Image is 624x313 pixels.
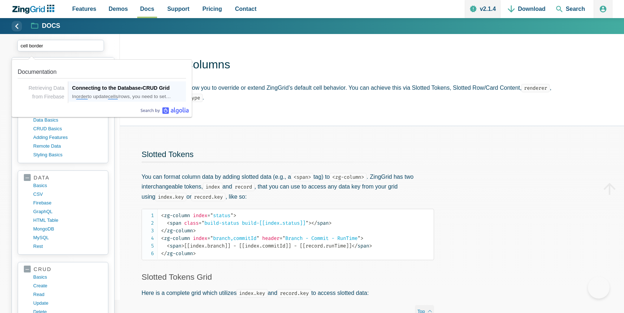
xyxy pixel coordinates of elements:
code: record [232,183,255,191]
span: " [230,212,233,219]
span: index [193,212,207,219]
span: zg-column [161,228,193,234]
span: Features [72,4,96,14]
a: crud [24,266,102,273]
span: > [369,243,372,249]
p: You can format column data by adding slotted data (e.g., a tag) to . ZingGrid has two interchange... [142,172,434,202]
span: span [352,243,369,249]
div: Connecting to the Database CRUD Grid [72,84,186,92]
code: index [203,183,222,191]
a: MySQL [33,233,102,242]
a: Slotted Tokens [142,150,194,159]
code: record.key [277,289,311,297]
span: " [305,220,308,226]
span: < [167,243,170,249]
span: Retrieving Data from Firebase [29,85,64,100]
code: index.key [237,289,268,297]
div: Search by [140,107,189,114]
span: Docs [140,4,154,14]
span: Contact [235,4,257,14]
a: create [33,282,102,290]
span: index [193,235,207,241]
p: Custom columns allow you to override or extend ZingGrid’s default cell behavior. You can achieve ... [142,83,612,102]
span: = [199,220,201,226]
span: Demos [109,4,128,14]
a: MongoDB [33,225,102,233]
a: HTML table [33,216,102,225]
a: GraphQL [33,207,102,216]
a: styling basics [33,151,102,159]
a: remote data [33,142,102,151]
span: > [181,243,184,249]
a: Algolia [140,107,189,114]
span: " [210,212,213,219]
code: record.key [191,193,225,201]
span: > [360,235,363,241]
span: span [167,220,181,226]
a: firebase [33,199,102,207]
p: Here is a complete grid which utilizes and to access slotted data: [142,288,434,298]
a: Slotted Tokens Grid [142,272,212,282]
span: </ [161,250,167,257]
span: < [161,235,164,241]
span: > [193,250,196,257]
code: index.key [155,193,186,201]
span: > [329,220,331,226]
span: Support [167,4,189,14]
strong: Docs [42,23,60,29]
a: read [33,290,102,299]
span: Branch - Commit - RunTime [279,235,360,241]
span: > [308,220,311,226]
span: " [282,235,285,241]
iframe: Toggle Customer Support [588,277,610,299]
code: renderer [521,84,550,92]
a: CSV [33,190,102,199]
span: </ [352,243,357,249]
a: CRUD basics [33,124,102,133]
span: = [279,235,282,241]
span: " [256,235,259,241]
a: ZingChart Logo. Click to return to the homepage [12,5,58,14]
a: basics [33,181,102,190]
span: " [210,235,213,241]
input: search input [17,40,104,51]
code: <zg-column> [330,173,367,181]
div: In to update /rows, you need to set… [72,94,186,100]
span: build-status build-[[index.status]] [199,220,308,226]
span: Documentation [18,69,57,75]
span: Pricing [203,4,222,14]
a: Docs [31,22,60,30]
span: " [201,220,204,226]
span: span [167,243,181,249]
code: [[index.branch]] - [[index.commitId]] - [[record.runTime]] [161,212,434,257]
span: " [357,235,360,241]
span: status [207,212,233,219]
span: </ [161,228,167,234]
span: zg-column [161,235,190,241]
a: data basics [33,116,102,124]
span: > [193,228,196,234]
span: zg-column [161,212,190,219]
span: header [262,235,279,241]
span: branch,commitId [207,235,259,241]
span: = [207,212,210,219]
a: update [33,299,102,308]
span: > [233,212,236,219]
span: < [161,212,164,219]
span: › [141,85,143,91]
a: rest [33,242,102,251]
span: order [76,94,88,100]
span: span [311,220,329,226]
h1: Custom Columns [142,57,612,73]
span: = [207,235,210,241]
span: zg-column [161,250,193,257]
code: <span> [291,173,313,181]
a: adding features [33,133,102,142]
span: cells [108,94,118,100]
a: data [24,174,102,181]
span: < [167,220,170,226]
a: Link to the result [15,63,189,103]
span: </ [311,220,317,226]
